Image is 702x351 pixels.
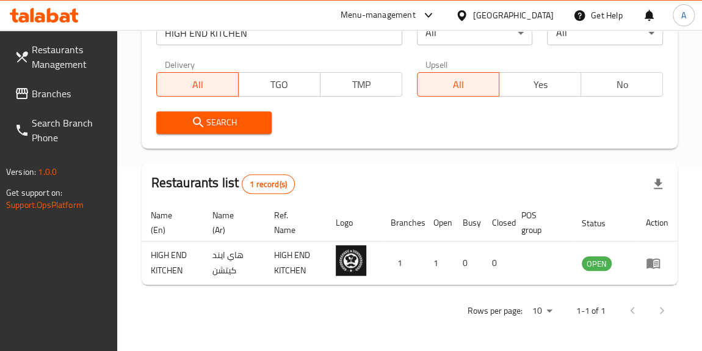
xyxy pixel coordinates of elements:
p: Rows per page: [468,303,523,319]
td: 0 [453,242,482,285]
h2: Restaurants list [151,174,295,194]
td: HIGH END KITCHEN [264,242,326,285]
span: OPEN [582,257,612,271]
img: HIGH END KITCHEN [336,245,366,276]
div: All [547,21,663,45]
div: Menu-management [341,8,416,23]
td: 1 [381,242,424,285]
button: TGO [238,72,320,97]
span: Name (En) [151,208,188,237]
div: Menu [646,256,668,270]
span: Search Branch Phone [32,116,107,145]
span: Version: [6,164,36,180]
span: Restaurants Management [32,42,107,72]
th: Closed [482,204,512,242]
span: All [162,76,234,94]
button: All [417,72,499,97]
p: 1-1 of 1 [576,303,606,319]
span: POS group [521,208,557,237]
div: [GEOGRAPHIC_DATA] [473,9,554,22]
span: A [681,9,686,22]
th: Branches [381,204,424,242]
div: OPEN [582,256,612,271]
button: No [581,72,663,97]
input: Search for restaurant name or ID.. [156,21,402,45]
span: Name (Ar) [212,208,250,237]
div: Total records count [242,174,295,194]
button: Search [156,111,272,134]
span: No [586,76,658,94]
span: 1.0.0 [38,164,57,180]
div: All [417,21,533,45]
label: Delivery [165,60,195,68]
span: All [422,76,494,94]
a: Branches [5,79,117,108]
span: Yes [504,76,576,94]
span: TGO [244,76,316,94]
td: هاي ايند كيتشن [203,242,264,285]
button: All [156,72,239,97]
a: Restaurants Management [5,35,117,79]
th: Busy [453,204,482,242]
div: Export file [643,169,673,199]
label: Upsell [425,60,448,68]
td: 1 [424,242,453,285]
span: Get support on: [6,185,62,201]
span: Search [166,115,262,130]
button: TMP [320,72,402,97]
div: Rows per page: [527,302,557,320]
th: Action [636,204,678,242]
a: Support.OpsPlatform [6,197,84,213]
span: Status [582,216,621,231]
button: Yes [499,72,581,97]
span: TMP [325,76,397,94]
span: Branches [32,86,107,101]
table: enhanced table [87,204,678,285]
td: HIGH END KITCHEN [141,242,203,285]
th: Logo [326,204,381,242]
td: 0 [482,242,512,285]
th: Open [424,204,453,242]
span: 1 record(s) [242,179,294,190]
span: Ref. Name [274,208,311,237]
a: Search Branch Phone [5,108,117,152]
